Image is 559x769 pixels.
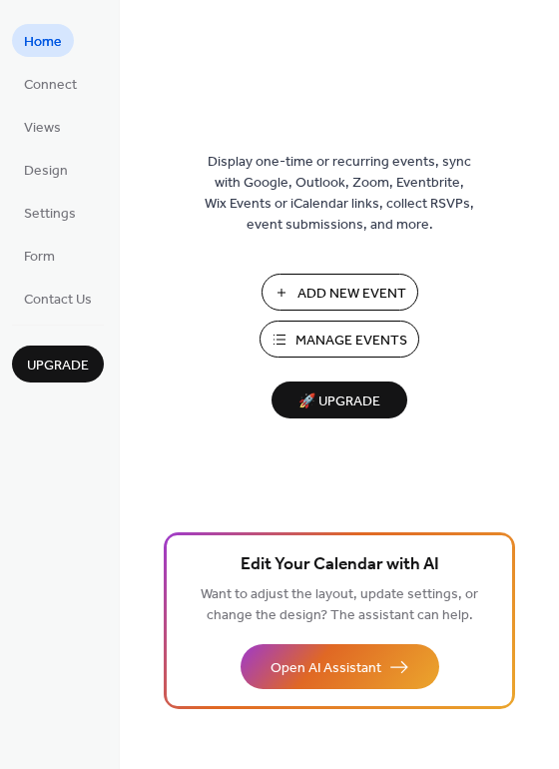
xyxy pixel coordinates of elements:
[241,644,439,689] button: Open AI Assistant
[24,247,55,268] span: Form
[12,153,80,186] a: Design
[24,290,92,311] span: Contact Us
[24,32,62,53] span: Home
[27,356,89,377] span: Upgrade
[24,118,61,139] span: Views
[283,388,395,415] span: 🚀 Upgrade
[12,196,88,229] a: Settings
[12,346,104,383] button: Upgrade
[262,274,418,311] button: Add New Event
[295,331,407,352] span: Manage Events
[205,152,474,236] span: Display one-time or recurring events, sync with Google, Outlook, Zoom, Eventbrite, Wix Events or ...
[241,551,439,579] span: Edit Your Calendar with AI
[24,75,77,96] span: Connect
[271,658,381,679] span: Open AI Assistant
[272,382,407,418] button: 🚀 Upgrade
[12,24,74,57] a: Home
[12,282,104,315] a: Contact Us
[297,284,406,305] span: Add New Event
[12,67,89,100] a: Connect
[12,110,73,143] a: Views
[24,161,68,182] span: Design
[24,204,76,225] span: Settings
[260,321,419,358] button: Manage Events
[12,239,67,272] a: Form
[201,581,478,629] span: Want to adjust the layout, update settings, or change the design? The assistant can help.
